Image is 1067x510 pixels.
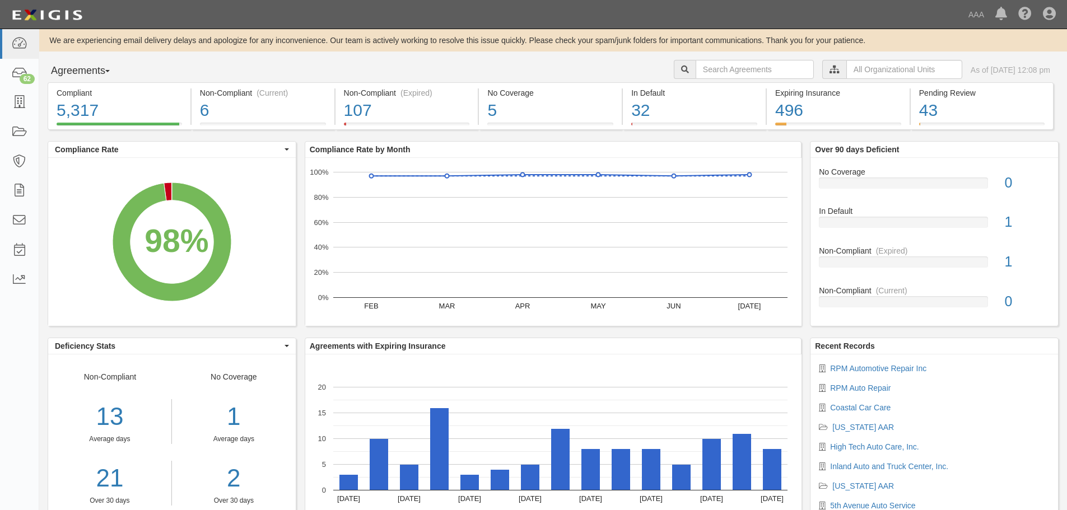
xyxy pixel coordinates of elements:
text: 0% [318,293,328,302]
div: No Coverage [487,87,613,99]
a: Inland Auto and Truck Center, Inc. [830,462,948,471]
text: [DATE] [761,494,784,503]
a: Expiring Insurance496 [767,123,910,132]
div: 0 [996,173,1058,193]
text: [DATE] [519,494,542,503]
div: Compliant [57,87,182,99]
input: All Organizational Units [846,60,962,79]
div: Non-Compliant [810,285,1058,296]
text: 10 [318,434,325,443]
button: Deficiency Stats [48,338,296,354]
a: No Coverage5 [479,123,622,132]
div: 98% [145,218,208,264]
div: As of [DATE] 12:08 pm [971,64,1050,76]
button: Compliance Rate [48,142,296,157]
text: FEB [364,302,378,310]
div: In Default [810,205,1058,217]
div: Non-Compliant [48,371,172,506]
a: Coastal Car Care [830,403,891,412]
a: 2 [180,461,287,496]
a: Non-Compliant(Current)0 [819,285,1050,316]
div: 43 [919,99,1045,123]
div: 0 [996,292,1058,312]
div: (Expired) [876,245,908,256]
div: 496 [775,99,901,123]
div: No Coverage [810,166,1058,177]
a: AAA [963,3,990,26]
text: [DATE] [640,494,663,503]
text: MAR [439,302,455,310]
div: No Coverage [172,371,296,506]
text: [DATE] [579,494,602,503]
b: Over 90 days Deficient [815,145,899,154]
div: Pending Review [919,87,1045,99]
a: In Default1 [819,205,1050,245]
button: Agreements [48,60,132,82]
div: Non-Compliant (Current) [200,87,326,99]
div: Expiring Insurance [775,87,901,99]
a: Non-Compliant(Expired)107 [336,123,478,132]
div: Average days [48,434,171,444]
i: Help Center - Complianz [1018,8,1032,21]
text: 80% [314,193,328,202]
a: Pending Review43 [911,123,1054,132]
div: (Expired) [400,87,432,99]
span: Compliance Rate [55,144,282,155]
text: [DATE] [337,494,360,503]
img: logo-5460c22ac91f19d4615b14bd174203de0afe785f0fc80cf4dbbc73dc1793850b.png [8,5,86,25]
div: 62 [20,74,35,84]
text: APR [515,302,530,310]
a: [US_STATE] AAR [832,423,894,432]
a: Non-Compliant(Current)6 [192,123,334,132]
a: Non-Compliant(Expired)1 [819,245,1050,285]
div: Non-Compliant [810,245,1058,256]
a: No Coverage0 [819,166,1050,206]
text: 60% [314,218,328,226]
text: [DATE] [700,494,723,503]
a: RPM Automotive Repair Inc [830,364,926,373]
a: In Default32 [623,123,766,132]
a: 21 [48,461,171,496]
text: 20% [314,268,328,277]
div: 1 [996,212,1058,232]
b: Recent Records [815,341,875,350]
input: Search Agreements [696,60,814,79]
div: In Default [631,87,757,99]
text: [DATE] [738,302,761,310]
b: Compliance Rate by Month [310,145,411,154]
text: 5 [322,460,326,469]
div: 32 [631,99,757,123]
div: 1 [996,252,1058,272]
b: Agreements with Expiring Insurance [310,341,446,350]
text: JUN [667,302,681,310]
div: 13 [48,399,171,434]
div: 5 [487,99,613,123]
a: 5th Avenue Auto Service [830,501,915,510]
svg: A chart. [48,158,296,326]
div: 5,317 [57,99,182,123]
text: 20 [318,383,325,391]
div: Non-Compliant (Expired) [344,87,470,99]
div: Average days [180,434,287,444]
text: 40% [314,243,328,251]
text: [DATE] [398,494,421,503]
div: 6 [200,99,326,123]
div: 1 [180,399,287,434]
a: RPM Auto Repair [830,383,891,392]
div: (Current) [257,87,288,99]
svg: A chart. [305,158,802,326]
text: 0 [322,486,326,494]
text: MAY [590,302,606,310]
a: High Tech Auto Care, Inc. [830,442,919,451]
div: We are experiencing email delivery delays and apologize for any inconvenience. Our team is active... [39,35,1067,46]
div: (Current) [876,285,907,296]
a: [US_STATE] AAR [832,481,894,490]
div: Over 30 days [180,496,287,506]
text: 15 [318,409,325,417]
span: Deficiency Stats [55,340,282,352]
div: Over 30 days [48,496,171,506]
